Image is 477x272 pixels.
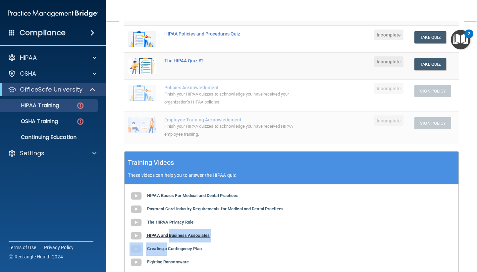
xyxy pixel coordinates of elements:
div: 2 [468,34,470,42]
button: Sign Policy [414,117,451,129]
img: gray_youtube_icon.38fcd6cc.png [130,229,143,242]
b: Payment Card Industry Requirements for Medical and Dental Practices [147,206,284,211]
div: Employee Training Acknowledgment [164,117,306,122]
span: Incomplete [374,83,403,94]
img: gray_youtube_icon.38fcd6cc.png [130,256,143,269]
b: Fighting Ransomware [147,259,189,264]
div: HIPAA Policies and Procedures Quiz [164,31,306,36]
button: Take Quiz [414,31,446,43]
img: gray_youtube_icon.38fcd6cc.png [130,216,143,229]
button: Sign Policy [414,85,451,97]
p: OSHA Training [4,118,58,125]
button: Take Quiz [414,58,446,70]
p: HIPAA Training [4,102,59,109]
b: Creating a Contingency Plan [147,246,202,251]
p: Continuing Education [4,134,95,141]
img: gray_youtube_icon.38fcd6cc.png [130,189,143,203]
a: Settings [8,149,96,157]
p: HIPAA [20,54,37,62]
h4: Compliance [20,28,66,37]
span: Ⓒ Rectangle Health 2024 [9,253,63,260]
a: OfficeSafe University [8,86,96,94]
a: Privacy Policy [44,244,74,251]
b: The HIPAA Privacy Rule [147,220,193,225]
span: Incomplete [374,115,403,126]
img: danger-circle.6113f641.png [76,117,84,126]
span: Incomplete [374,30,403,40]
div: The HIPAA Quiz #2 [164,58,306,63]
p: OfficeSafe University [20,86,82,94]
div: Finish your HIPAA quizzes to acknowledge you have received HIPAA employee training. [164,122,306,138]
div: Policies Acknowledgment [164,85,306,90]
span: Incomplete [374,56,403,67]
b: HIPAA and Business Associates [147,233,210,238]
p: These videos can help you to answer the HIPAA quiz [128,172,455,178]
img: danger-circle.6113f641.png [76,102,84,110]
h5: Training Videos [128,157,174,169]
a: HIPAA [8,54,96,62]
img: PMB logo [8,7,98,20]
b: HIPAA Basics For Medical and Dental Practices [147,193,238,198]
div: Finish your HIPAA quizzes to acknowledge you have received your organization’s HIPAA policies. [164,90,306,106]
p: Settings [20,149,44,157]
img: gray_youtube_icon.38fcd6cc.png [130,203,143,216]
button: Open Resource Center, 2 new notifications [451,30,470,49]
a: OSHA [8,70,96,78]
p: OSHA [20,70,36,78]
a: Terms of Use [9,244,36,251]
img: gray_youtube_icon.38fcd6cc.png [130,242,143,256]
